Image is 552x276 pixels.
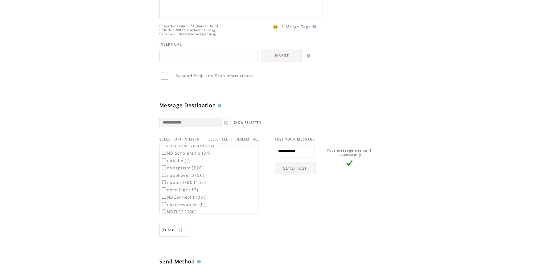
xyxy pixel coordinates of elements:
[161,194,208,200] label: NBConnect (1387)
[275,162,315,174] a: SEND TEST
[162,173,166,177] input: nbbelieve (3756)
[163,227,174,233] span: Show filters
[162,158,166,162] input: nbbaby (2)
[162,165,166,169] input: nbbaptism (226)
[162,151,166,155] input: NB Scholarship (34)
[273,24,278,30] span: 😀
[159,24,222,28] span: Character count: 151 (limited to 640)
[162,195,166,199] input: NBConnect (1387)
[346,160,352,166] img: vLarge.png
[195,260,201,263] img: help.gif
[327,148,372,157] span: Your message was sent successfully
[161,143,215,148] label: First Time Visitors (1)
[159,258,195,265] span: Send Method
[261,50,302,62] a: INSERT
[162,202,166,206] input: nbcorewomen (0)
[209,137,228,141] a: SELECT ALL
[159,223,190,237] a: Filter
[311,25,316,28] img: help.gif
[162,187,166,191] input: nbcollege (13)
[275,137,315,141] span: TEST YOUR MESSAGE
[162,180,166,184] input: nbbond700 (155)
[233,121,261,125] a: SHOW SELECTED
[159,32,216,36] span: Canada = 136 Characters per msg
[161,150,211,156] label: NB Scholarship (34)
[159,28,215,32] span: US&UK = 160 Characters per msg
[161,180,206,185] label: nbbond700 (155)
[161,202,206,207] label: nbcorewomen (0)
[161,165,204,171] label: nbbaptism (226)
[161,209,197,215] label: NBEICC (606)
[162,143,166,147] input: First Time Visitors (1)
[159,42,182,47] span: INSERT URL
[216,103,221,107] img: help.gif
[230,136,233,142] span: |
[159,102,216,109] span: Message Destination
[175,73,253,79] span: Append Help and Stop instructions
[177,223,183,237] img: filters.png
[161,158,191,163] label: nbbaby (2)
[162,209,166,213] input: NBEICC (606)
[161,172,204,178] label: nbbelieve (3756)
[161,187,199,193] label: nbcollege (13)
[159,137,199,141] span: SELECT OPT-IN LISTS
[236,137,259,141] a: DESELECT ALL
[282,24,311,30] span: * Merge Tags
[305,54,310,58] img: help.gif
